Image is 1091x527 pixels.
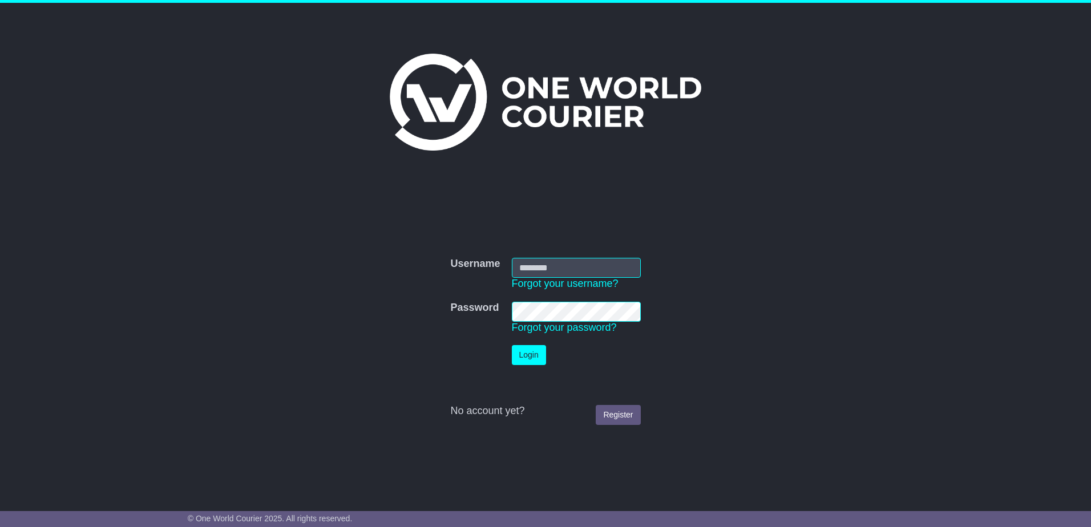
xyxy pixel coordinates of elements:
div: No account yet? [450,405,640,417]
button: Login [512,345,546,365]
keeper-lock: Open Keeper Popup [613,261,627,275]
a: Register [596,405,640,425]
a: Forgot your password? [512,322,617,333]
img: One World [390,54,701,151]
a: Forgot your username? [512,278,619,289]
label: Password [450,302,499,314]
label: Username [450,258,500,270]
span: © One World Courier 2025. All rights reserved. [188,514,353,523]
